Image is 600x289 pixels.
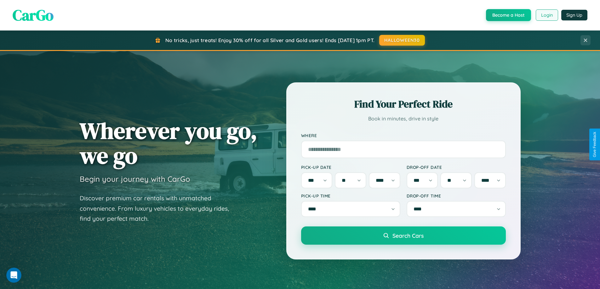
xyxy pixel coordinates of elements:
[80,118,257,168] h1: Wherever you go, we go
[392,232,424,239] span: Search Cars
[165,37,374,43] span: No tricks, just treats! Enjoy 30% off for all Silver and Gold users! Ends [DATE] 1pm PT.
[301,114,506,123] p: Book in minutes, drive in style
[301,193,400,198] label: Pick-up Time
[561,10,587,20] button: Sign Up
[486,9,531,21] button: Become a Host
[6,268,21,283] iframe: Intercom live chat
[80,193,237,224] p: Discover premium car rentals with unmatched convenience. From luxury vehicles to everyday rides, ...
[301,164,400,170] label: Pick-up Date
[536,9,558,21] button: Login
[301,226,506,245] button: Search Cars
[301,97,506,111] h2: Find Your Perfect Ride
[301,133,506,138] label: Where
[379,35,425,46] button: HALLOWEEN30
[80,174,190,184] h3: Begin your journey with CarGo
[407,164,506,170] label: Drop-off Date
[592,132,597,157] div: Give Feedback
[13,5,54,25] span: CarGo
[407,193,506,198] label: Drop-off Time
